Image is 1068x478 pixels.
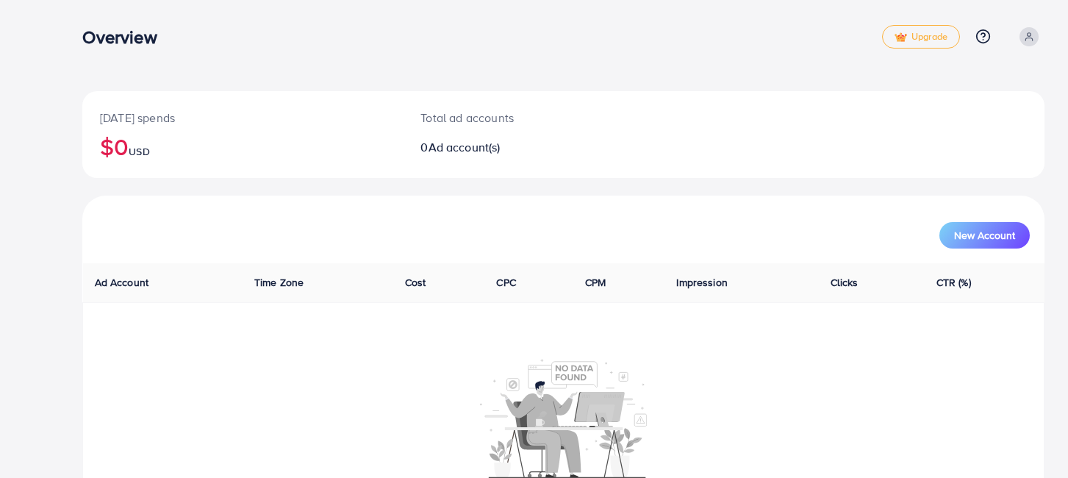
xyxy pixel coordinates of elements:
[480,357,648,478] img: No account
[895,32,947,43] span: Upgrade
[129,144,149,159] span: USD
[496,275,515,290] span: CPC
[82,26,168,48] h3: Overview
[676,275,728,290] span: Impression
[95,275,149,290] span: Ad Account
[936,275,971,290] span: CTR (%)
[831,275,859,290] span: Clicks
[100,132,385,160] h2: $0
[420,140,626,154] h2: 0
[254,275,304,290] span: Time Zone
[882,25,960,49] a: tickUpgrade
[954,230,1015,240] span: New Account
[405,275,426,290] span: Cost
[939,222,1030,249] button: New Account
[100,109,385,126] p: [DATE] spends
[895,32,907,43] img: tick
[429,139,501,155] span: Ad account(s)
[420,109,626,126] p: Total ad accounts
[585,275,606,290] span: CPM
